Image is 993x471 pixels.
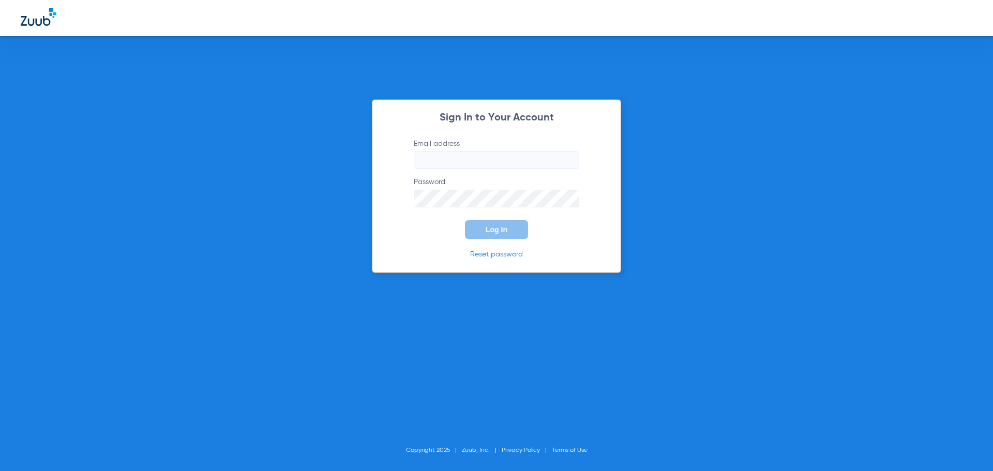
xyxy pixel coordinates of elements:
h2: Sign In to Your Account [398,113,595,123]
li: Zuub, Inc. [462,445,502,455]
span: Log In [486,225,507,234]
label: Email address [414,139,579,169]
li: Copyright 2025 [406,445,462,455]
a: Terms of Use [552,447,588,453]
label: Password [414,177,579,207]
a: Reset password [470,251,523,258]
button: Log In [465,220,528,239]
input: Email address [414,151,579,169]
input: Password [414,190,579,207]
a: Privacy Policy [502,447,540,453]
img: Zuub Logo [21,8,56,26]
